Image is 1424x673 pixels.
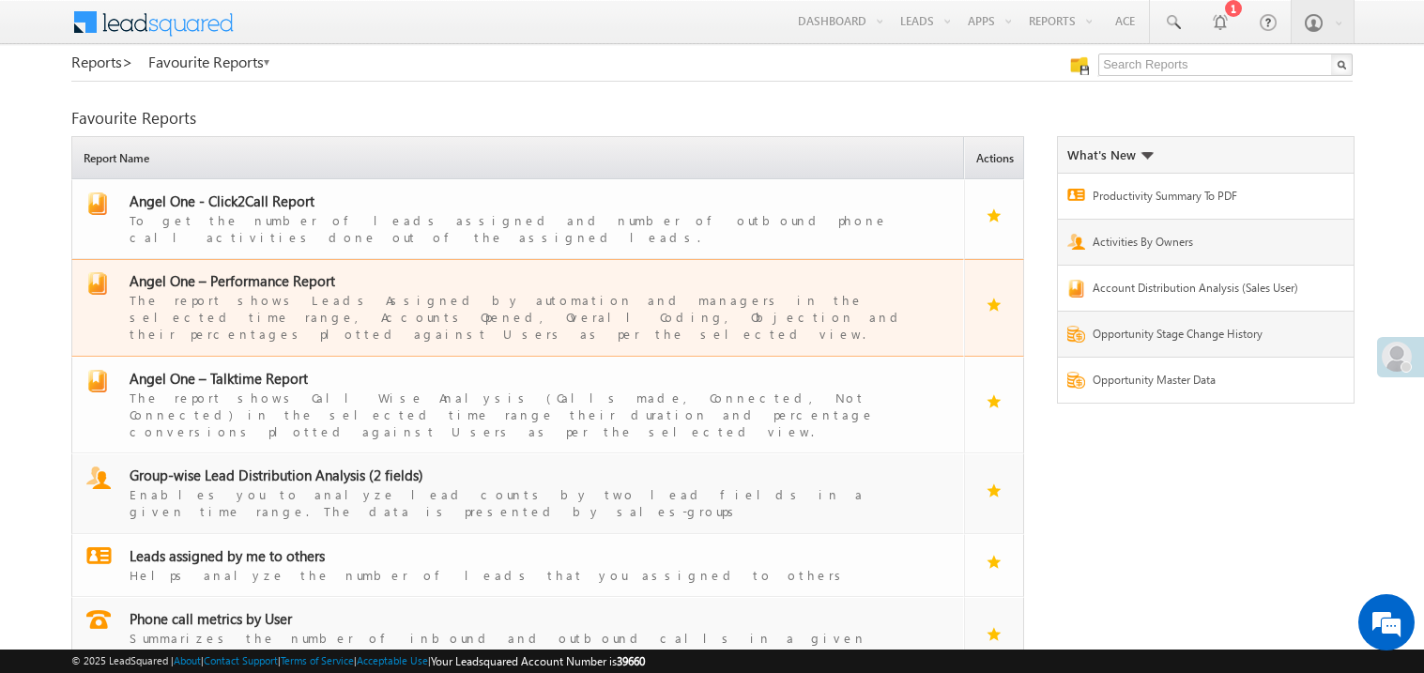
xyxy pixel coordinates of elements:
div: Helps analyze the number of leads that you assigned to others [130,565,929,584]
span: Angel One – Performance Report [130,271,335,290]
span: 39660 [617,654,645,668]
input: Search Reports [1098,54,1353,76]
span: Phone call metrics by User [130,609,292,628]
img: report [86,370,109,392]
img: Report [1067,372,1085,389]
a: Account Distribution Analysis (Sales User) [1093,280,1312,301]
div: Summarizes the number of inbound and outbound calls in a given timeperiod by users [130,628,929,664]
a: Activities By Owners [1093,234,1312,255]
a: report Phone call metrics by UserSummarizes the number of inbound and outbound calls in a given t... [82,610,956,664]
a: Opportunity Stage Change History [1093,326,1312,347]
img: Manage all your saved reports! [1070,56,1089,75]
img: report [86,192,109,215]
span: > [122,51,133,72]
img: What's new [1141,152,1154,160]
a: report Group-wise Lead Distribution Analysis (2 fields)Enables you to analyze lead counts by two ... [82,467,956,520]
a: Favourite Reports [148,54,271,70]
span: Actions [970,140,1023,178]
span: Angel One - Click2Call Report [130,191,314,210]
img: report [86,610,111,629]
a: Contact Support [204,654,278,666]
span: Your Leadsquared Account Number is [431,654,645,668]
div: Favourite Reports [71,110,1353,127]
a: report Angel One – Performance ReportThe report shows Leads Assigned by automation and managers i... [82,272,956,343]
img: report [86,272,109,295]
a: Terms of Service [281,654,354,666]
a: report Angel One - Click2Call ReportTo get the number of leads assigned and number of outbound ph... [82,192,956,246]
div: Enables you to analyze lead counts by two lead fields in a given time range. The data is presente... [130,484,929,520]
a: report Angel One – Talktime ReportThe report shows Call Wise Analysis (Calls made, Connected, Not... [82,370,956,440]
span: Angel One – Talktime Report [130,369,308,388]
img: Report [1067,189,1085,201]
img: Report [1067,234,1085,250]
img: Report [1067,280,1085,298]
div: To get the number of leads assigned and number of outbound phone call activities done out of the ... [130,210,929,246]
div: The report shows Call Wise Analysis (Calls made, Connected, Not Connected) in the selected time r... [130,388,929,440]
a: Productivity Summary To PDF [1093,188,1312,209]
a: About [174,654,201,666]
a: Reports> [71,54,133,70]
img: report [86,467,111,489]
span: Report Name [77,140,963,178]
span: Leads assigned by me to others [130,546,325,565]
div: What's New [1067,146,1154,163]
a: Opportunity Master Data [1093,372,1312,393]
img: Report [1067,326,1085,343]
a: report Leads assigned by me to othersHelps analyze the number of leads that you assigned to others [82,547,956,584]
a: Acceptable Use [357,654,428,666]
img: report [86,547,112,564]
span: © 2025 LeadSquared | | | | | [71,652,645,670]
div: The report shows Leads Assigned by automation and managers in the selected time range, Accounts O... [130,290,929,343]
span: Group-wise Lead Distribution Analysis (2 fields) [130,466,423,484]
